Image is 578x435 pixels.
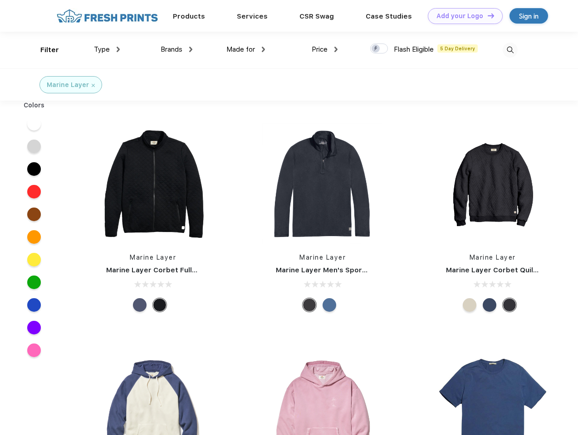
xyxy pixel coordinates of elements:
img: DT [488,13,494,18]
span: Made for [226,45,255,53]
img: dropdown.png [189,47,192,52]
div: Colors [17,101,52,110]
div: Black [153,298,167,312]
a: CSR Swag [299,12,334,20]
div: Deep Denim [323,298,336,312]
div: Add your Logo [436,12,483,20]
img: dropdown.png [262,47,265,52]
a: Marine Layer [130,254,176,261]
img: dropdown.png [334,47,338,52]
img: func=resize&h=266 [432,123,553,244]
div: Navy [133,298,147,312]
a: Marine Layer [470,254,516,261]
img: filter_cancel.svg [92,84,95,87]
span: Type [94,45,110,53]
img: func=resize&h=266 [93,123,213,244]
a: Services [237,12,268,20]
img: func=resize&h=266 [262,123,383,244]
img: desktop_search.svg [503,43,518,58]
div: Charcoal [303,298,316,312]
a: Marine Layer [299,254,346,261]
div: Charcoal [503,298,516,312]
span: Flash Eligible [394,45,434,53]
div: Marine Layer [47,80,89,90]
a: Marine Layer Corbet Full-Zip Jacket [106,266,232,274]
span: Price [312,45,328,53]
a: Products [173,12,205,20]
div: Oat Heather [463,298,476,312]
div: Sign in [519,11,539,21]
div: Navy Heather [483,298,496,312]
img: dropdown.png [117,47,120,52]
a: Sign in [509,8,548,24]
div: Filter [40,45,59,55]
img: fo%20logo%202.webp [54,8,161,24]
span: 5 Day Delivery [437,44,478,53]
a: Marine Layer Men's Sport Quarter Zip [276,266,407,274]
span: Brands [161,45,182,53]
